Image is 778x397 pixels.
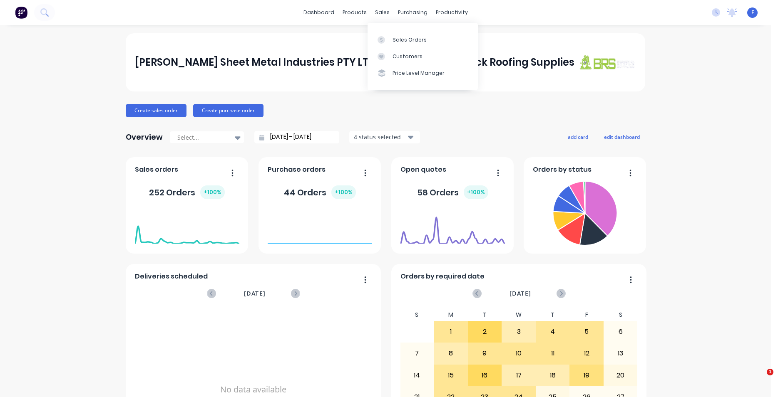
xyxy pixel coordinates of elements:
[570,321,603,342] div: 5
[599,131,645,142] button: edit dashboard
[200,185,225,199] div: + 100 %
[570,365,603,386] div: 19
[570,343,603,364] div: 12
[767,369,773,375] span: 1
[434,321,467,342] div: 1
[394,6,432,19] div: purchasing
[604,321,637,342] div: 6
[400,309,434,321] div: S
[536,343,569,364] div: 11
[393,69,445,77] div: Price Level Manager
[536,365,569,386] div: 18
[417,185,488,199] div: 58 Orders
[15,6,27,19] img: Factory
[510,289,531,298] span: [DATE]
[468,343,502,364] div: 9
[135,54,574,71] div: [PERSON_NAME] Sheet Metal Industries PTY LTD trading as Brunswick Roofing Supplies
[244,289,266,298] span: [DATE]
[569,309,604,321] div: F
[400,165,446,175] span: Open quotes
[502,365,535,386] div: 17
[562,131,594,142] button: add card
[502,321,535,342] div: 3
[604,309,638,321] div: S
[299,6,338,19] a: dashboard
[368,48,478,65] a: Customers
[468,365,502,386] div: 16
[393,53,423,60] div: Customers
[400,343,434,364] div: 7
[393,36,427,44] div: Sales Orders
[533,165,592,175] span: Orders by status
[371,6,394,19] div: sales
[536,321,569,342] div: 4
[464,185,488,199] div: + 100 %
[193,104,263,117] button: Create purchase order
[338,6,371,19] div: products
[126,104,186,117] button: Create sales order
[604,343,637,364] div: 13
[368,65,478,81] a: Price Level Manager
[400,365,434,386] div: 14
[750,369,770,389] iframe: Intercom live chat
[268,165,326,175] span: Purchase orders
[536,309,570,321] div: T
[331,185,356,199] div: + 100 %
[468,321,502,342] div: 2
[604,365,637,386] div: 20
[349,131,420,143] button: 4 status selected
[434,365,467,386] div: 15
[284,185,356,199] div: 44 Orders
[434,309,468,321] div: M
[368,31,478,48] a: Sales Orders
[135,165,178,175] span: Sales orders
[468,309,502,321] div: T
[434,343,467,364] div: 8
[149,185,225,199] div: 252 Orders
[751,9,754,16] span: F
[432,6,472,19] div: productivity
[578,54,636,70] img: J A Sheet Metal Industries PTY LTD trading as Brunswick Roofing Supplies
[126,129,163,145] div: Overview
[502,309,536,321] div: W
[354,133,406,141] div: 4 status selected
[502,343,535,364] div: 10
